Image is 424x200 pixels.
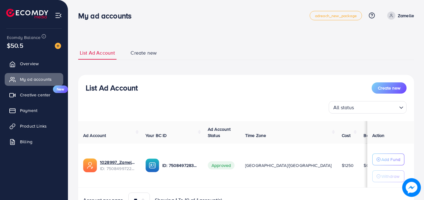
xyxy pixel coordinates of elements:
span: Ad Account [83,132,106,139]
span: Your BC ID [145,132,167,139]
img: ic-ads-acc.e4c84228.svg [83,159,97,172]
span: Create new [378,85,400,91]
span: [GEOGRAPHIC_DATA]/[GEOGRAPHIC_DATA] [245,162,332,168]
a: Product Links [5,120,63,132]
img: image [402,178,421,197]
span: All status [332,103,355,112]
span: Create new [131,49,157,56]
p: ID: 7508497283386933255 [162,162,198,169]
button: Add Fund [372,154,404,165]
button: Create new [372,82,407,94]
p: Zamelle [398,12,414,19]
button: Withdraw [372,170,404,182]
img: logo [6,9,48,18]
span: adreach_new_package [315,14,357,18]
span: List Ad Account [80,49,115,56]
span: ID: 7508499722077192209 [100,165,136,172]
span: Cost [342,132,351,139]
img: image [55,43,61,49]
span: Product Links [20,123,47,129]
span: Payment [20,107,37,114]
span: Time Zone [245,132,266,139]
a: 1028997_Zamelle Pakistan_1748208831279 [100,159,136,165]
a: Overview [5,57,63,70]
a: Payment [5,104,63,117]
div: <span class='underline'>1028997_Zamelle Pakistan_1748208831279</span></br>7508499722077192209 [100,159,136,172]
a: Zamelle [385,12,414,20]
span: Ad Account Status [208,126,231,139]
a: adreach_new_package [310,11,362,20]
span: Ecomdy Balance [7,34,40,41]
span: Approved [208,161,235,169]
a: My ad accounts [5,73,63,85]
p: Add Fund [381,156,400,163]
h3: My ad accounts [78,11,136,20]
div: Search for option [329,101,407,114]
span: Action [372,132,385,139]
span: $50.5 [7,41,23,50]
span: New [53,85,68,93]
h3: List Ad Account [86,83,138,92]
input: Search for option [356,102,397,112]
a: Billing [5,135,63,148]
span: Billing [20,139,32,145]
p: Withdraw [381,173,399,180]
img: ic-ba-acc.ded83a64.svg [145,159,159,172]
span: $1250 [342,162,354,168]
span: My ad accounts [20,76,52,82]
img: menu [55,12,62,19]
a: Creative centerNew [5,89,63,101]
span: Overview [20,61,39,67]
span: Creative center [20,92,50,98]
